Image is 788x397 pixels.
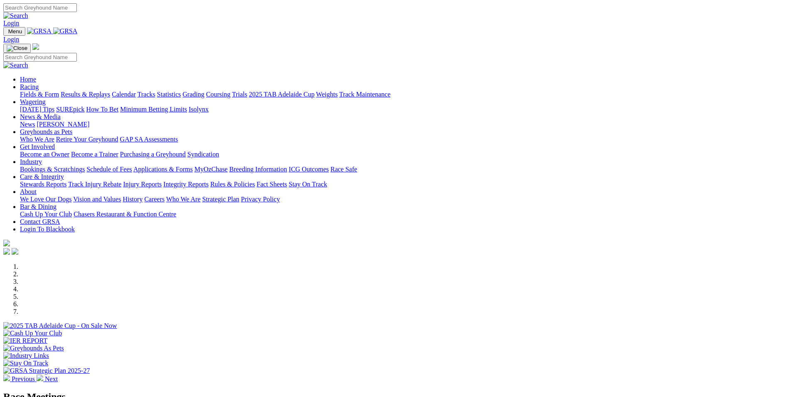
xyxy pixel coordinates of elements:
[3,322,117,330] img: 2025 TAB Adelaide Cup - On Sale Now
[12,248,18,255] img: twitter.svg
[20,121,785,128] div: News & Media
[32,43,39,50] img: logo-grsa-white.png
[20,91,59,98] a: Fields & Form
[20,113,61,120] a: News & Media
[257,181,287,188] a: Fact Sheets
[3,44,31,53] button: Toggle navigation
[249,91,314,98] a: 2025 TAB Adelaide Cup
[289,166,329,173] a: ICG Outcomes
[3,352,49,360] img: Industry Links
[3,62,28,69] img: Search
[71,151,118,158] a: Become a Trainer
[61,91,110,98] a: Results & Replays
[20,136,54,143] a: Who We Are
[210,181,255,188] a: Rules & Policies
[166,196,201,203] a: Who We Are
[86,106,119,113] a: How To Bet
[20,181,785,188] div: Care & Integrity
[157,91,181,98] a: Statistics
[232,91,247,98] a: Trials
[3,360,48,367] img: Stay On Track
[120,151,186,158] a: Purchasing a Greyhound
[20,181,66,188] a: Stewards Reports
[20,196,71,203] a: We Love Our Dogs
[12,375,35,382] span: Previous
[20,136,785,143] div: Greyhounds as Pets
[68,181,121,188] a: Track Injury Rebate
[229,166,287,173] a: Breeding Information
[163,181,209,188] a: Integrity Reports
[183,91,204,98] a: Grading
[289,181,327,188] a: Stay On Track
[27,27,52,35] img: GRSA
[3,337,47,345] img: IER REPORT
[3,27,25,36] button: Toggle navigation
[56,106,84,113] a: SUREpick
[20,128,72,135] a: Greyhounds as Pets
[120,106,187,113] a: Minimum Betting Limits
[202,196,239,203] a: Strategic Plan
[20,76,36,83] a: Home
[3,36,19,43] a: Login
[144,196,164,203] a: Careers
[20,173,64,180] a: Care & Integrity
[20,106,785,113] div: Wagering
[20,226,75,233] a: Login To Blackbook
[20,166,785,173] div: Industry
[3,240,10,246] img: logo-grsa-white.png
[20,196,785,203] div: About
[3,345,64,352] img: Greyhounds As Pets
[330,166,357,173] a: Race Safe
[20,151,69,158] a: Become an Owner
[20,143,55,150] a: Get Involved
[189,106,209,113] a: Isolynx
[45,375,58,382] span: Next
[20,83,39,90] a: Racing
[112,91,136,98] a: Calendar
[8,28,22,35] span: Menu
[20,121,35,128] a: News
[20,106,54,113] a: [DATE] Tips
[3,330,62,337] img: Cash Up Your Club
[3,20,19,27] a: Login
[56,136,118,143] a: Retire Your Greyhound
[20,91,785,98] div: Racing
[20,218,60,225] a: Contact GRSA
[74,211,176,218] a: Chasers Restaurant & Function Centre
[3,375,10,381] img: chevron-left-pager-white.svg
[20,211,72,218] a: Cash Up Your Club
[20,166,85,173] a: Bookings & Scratchings
[123,181,162,188] a: Injury Reports
[187,151,219,158] a: Syndication
[37,375,58,382] a: Next
[194,166,228,173] a: MyOzChase
[86,166,132,173] a: Schedule of Fees
[73,196,121,203] a: Vision and Values
[3,367,90,375] img: GRSA Strategic Plan 2025-27
[133,166,193,173] a: Applications & Forms
[3,3,77,12] input: Search
[3,375,37,382] a: Previous
[20,203,56,210] a: Bar & Dining
[20,151,785,158] div: Get Involved
[20,188,37,195] a: About
[20,211,785,218] div: Bar & Dining
[53,27,78,35] img: GRSA
[7,45,27,52] img: Close
[3,53,77,62] input: Search
[316,91,338,98] a: Weights
[20,98,46,105] a: Wagering
[20,158,42,165] a: Industry
[120,136,178,143] a: GAP SA Assessments
[241,196,280,203] a: Privacy Policy
[206,91,231,98] a: Coursing
[37,375,43,381] img: chevron-right-pager-white.svg
[339,91,390,98] a: Track Maintenance
[3,248,10,255] img: facebook.svg
[123,196,142,203] a: History
[37,121,89,128] a: [PERSON_NAME]
[137,91,155,98] a: Tracks
[3,12,28,20] img: Search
